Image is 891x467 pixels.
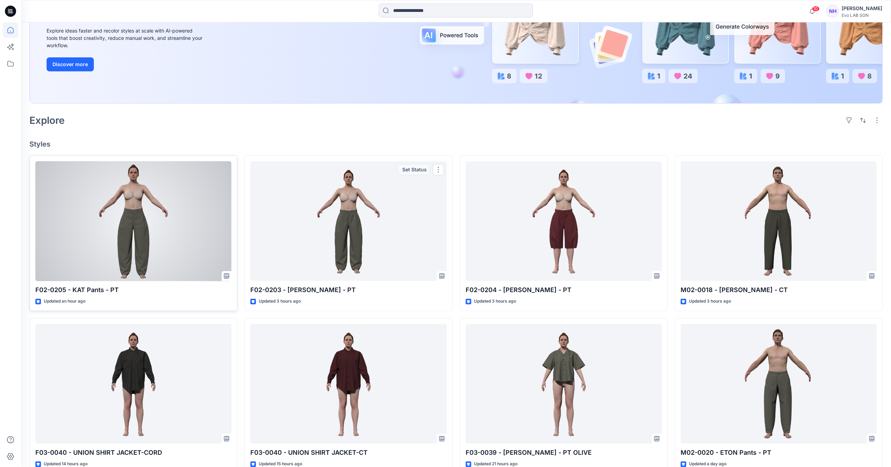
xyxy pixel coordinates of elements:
[466,324,662,444] a: F03-0039 - DANI Shirt - PT OLIVE
[681,285,877,295] p: M02-0018 - [PERSON_NAME] - CT
[681,448,877,458] p: M02-0020 - ETON Pants - PT
[826,5,839,17] div: NH
[474,298,516,305] p: Updated 3 hours ago
[466,161,662,281] a: F02-0204 - JENNY Shoulotte - PT
[842,13,882,18] div: Evo LAB SGN
[689,298,731,305] p: Updated 3 hours ago
[466,285,662,295] p: F02-0204 - [PERSON_NAME] - PT
[35,161,231,281] a: F02-0205 - KAT Pants - PT
[35,285,231,295] p: F02-0205 - KAT Pants - PT
[681,324,877,444] a: M02-0020 - ETON Pants - PT
[250,161,446,281] a: F02-0203 - JENNY Pants - PT
[259,298,301,305] p: Updated 3 hours ago
[29,140,883,148] h4: Styles
[35,448,231,458] p: F03-0040 - UNION SHIRT JACKET-CORD
[681,161,877,281] a: M02-0018 - DAVE Pants - CT
[250,324,446,444] a: F03-0040 - UNION SHIRT JACKET-CT
[44,298,85,305] p: Updated an hour ago
[812,6,820,12] span: 10
[29,115,65,126] h2: Explore
[250,285,446,295] p: F02-0203 - [PERSON_NAME] - PT
[47,27,204,49] div: Explore ideas faster and recolor styles at scale with AI-powered tools that boost creativity, red...
[47,57,94,71] button: Discover more
[842,4,882,13] div: [PERSON_NAME]
[47,57,204,71] a: Discover more
[35,324,231,444] a: F03-0040 - UNION SHIRT JACKET-CORD
[466,448,662,458] p: F03-0039 - [PERSON_NAME] - PT OLIVE
[250,448,446,458] p: F03-0040 - UNION SHIRT JACKET-CT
